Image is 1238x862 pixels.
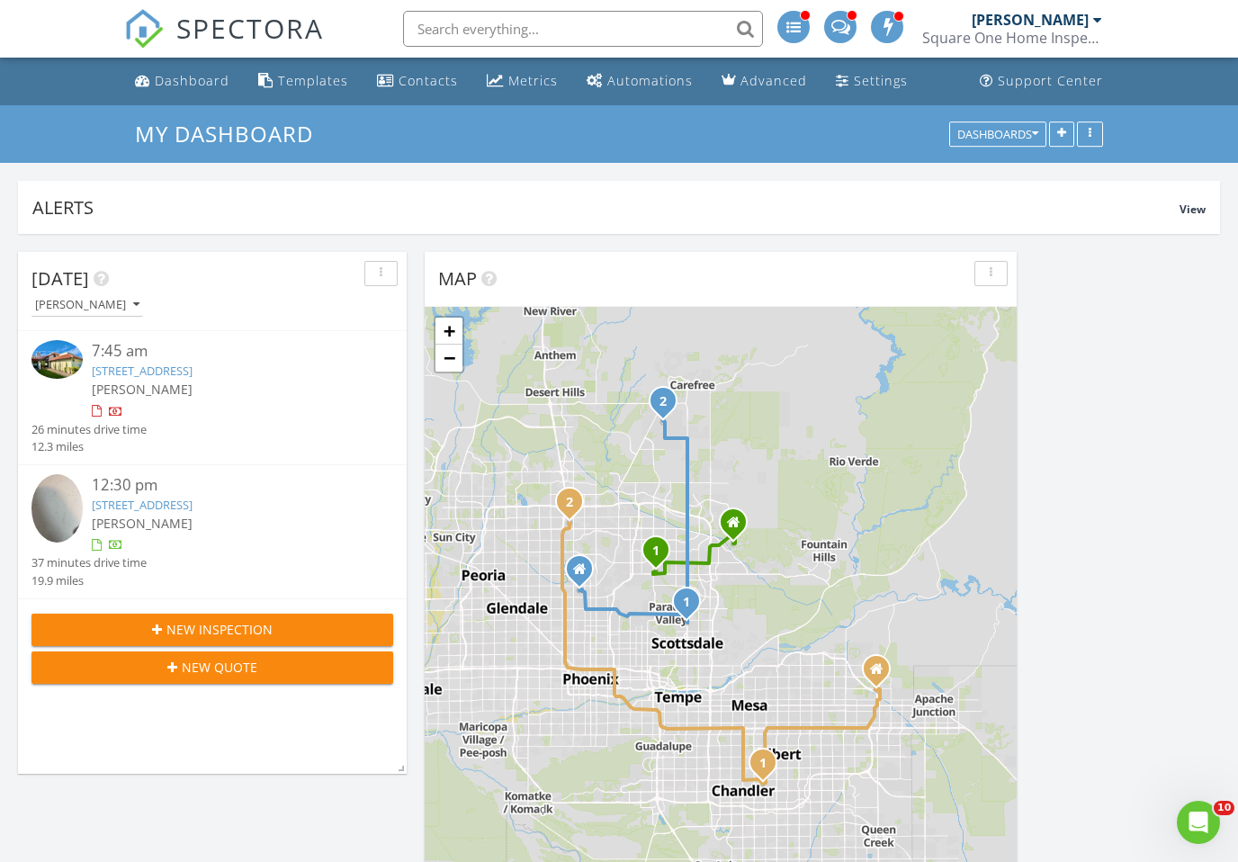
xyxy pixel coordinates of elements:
div: Templates [278,72,348,89]
span: 10 [1214,801,1234,815]
a: 7:45 am [STREET_ADDRESS] [PERSON_NAME] 26 minutes drive time 12.3 miles [31,340,393,455]
a: Support Center [973,65,1110,98]
a: [STREET_ADDRESS] [92,497,193,513]
a: Templates [251,65,355,98]
i: 1 [759,758,767,770]
span: New Inspection [166,620,273,639]
img: 9345894%2Fcover_photos%2FJyg6veKJIx9A8uC0Uyx7%2Fsmall.jpg [31,340,83,379]
div: 5754 N Scottsdale Rd, Paradise Valley, AZ 85253 [686,601,697,612]
div: Dashboards [957,128,1038,140]
iframe: Intercom live chat [1177,801,1220,844]
div: 4925 E Desert Cove Ave 135, Scottsdale, AZ 85254 [656,550,667,561]
div: 2102 W Shady Glen Ave, Phoenix, AZ 85023 [570,501,580,512]
span: [PERSON_NAME] [92,381,193,398]
div: 10448 E Texas Sage Lane , Scottsdale AZ 85255 [733,522,744,533]
span: View [1180,202,1206,217]
div: Square One Home Inspections, LLC [922,29,1102,47]
div: 12.3 miles [31,438,147,455]
div: 12:30 pm [92,474,363,497]
button: New Quote [31,651,393,684]
a: 12:30 pm [STREET_ADDRESS] [PERSON_NAME] 37 minutes drive time 19.9 miles [31,474,393,589]
div: 741 N Tower Pl, Chandler, AZ 85225 [763,762,774,773]
div: 37 minutes drive time [31,554,147,571]
div: 26 minutes drive time [31,421,147,438]
div: 7:45 am [92,340,363,363]
div: Dashboard [155,72,229,89]
i: 1 [683,597,690,609]
div: Advanced [740,72,807,89]
div: 5506 E Calle de Las Estrellas Rd, Cave Creek, AZ 85331 [663,400,674,411]
span: [DATE] [31,266,89,291]
a: [STREET_ADDRESS] [92,363,193,379]
div: Alerts [32,195,1180,220]
input: Search everything... [403,11,763,47]
span: Map [438,266,477,291]
span: [PERSON_NAME] [92,515,193,532]
i: 2 [659,396,667,409]
button: [PERSON_NAME] [31,293,143,318]
a: Zoom in [435,318,462,345]
a: My Dashboard [135,119,328,148]
a: Advanced [714,65,814,98]
div: Support Center [998,72,1103,89]
img: 9364101%2Fcover_photos%2Fj2oSfMBg4awRuZMk63jO%2Fsmall.jpg [31,474,83,543]
img: The Best Home Inspection Software - Spectora [124,9,164,49]
div: [PERSON_NAME] [35,299,139,311]
a: SPECTORA [124,24,324,62]
div: [PERSON_NAME] [972,11,1089,29]
a: Contacts [370,65,465,98]
div: Automations [607,72,693,89]
a: Automations (Advanced) [579,65,700,98]
div: Metrics [508,72,558,89]
div: 1417 W Orchid Lane, Phoenix AZ 85021 [579,569,590,579]
span: SPECTORA [176,9,324,47]
div: 19.9 miles [31,572,147,589]
a: Metrics [480,65,565,98]
a: Settings [829,65,915,98]
div: 8919 E Fountain St, Mesa AZ 85207 [876,669,887,679]
i: 1 [652,545,659,558]
button: Dashboards [949,121,1046,147]
button: New Inspection [31,614,393,646]
div: Settings [854,72,908,89]
div: Contacts [399,72,458,89]
span: New Quote [182,658,257,677]
a: Dashboard [128,65,237,98]
a: Zoom out [435,345,462,372]
i: 2 [566,497,573,509]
